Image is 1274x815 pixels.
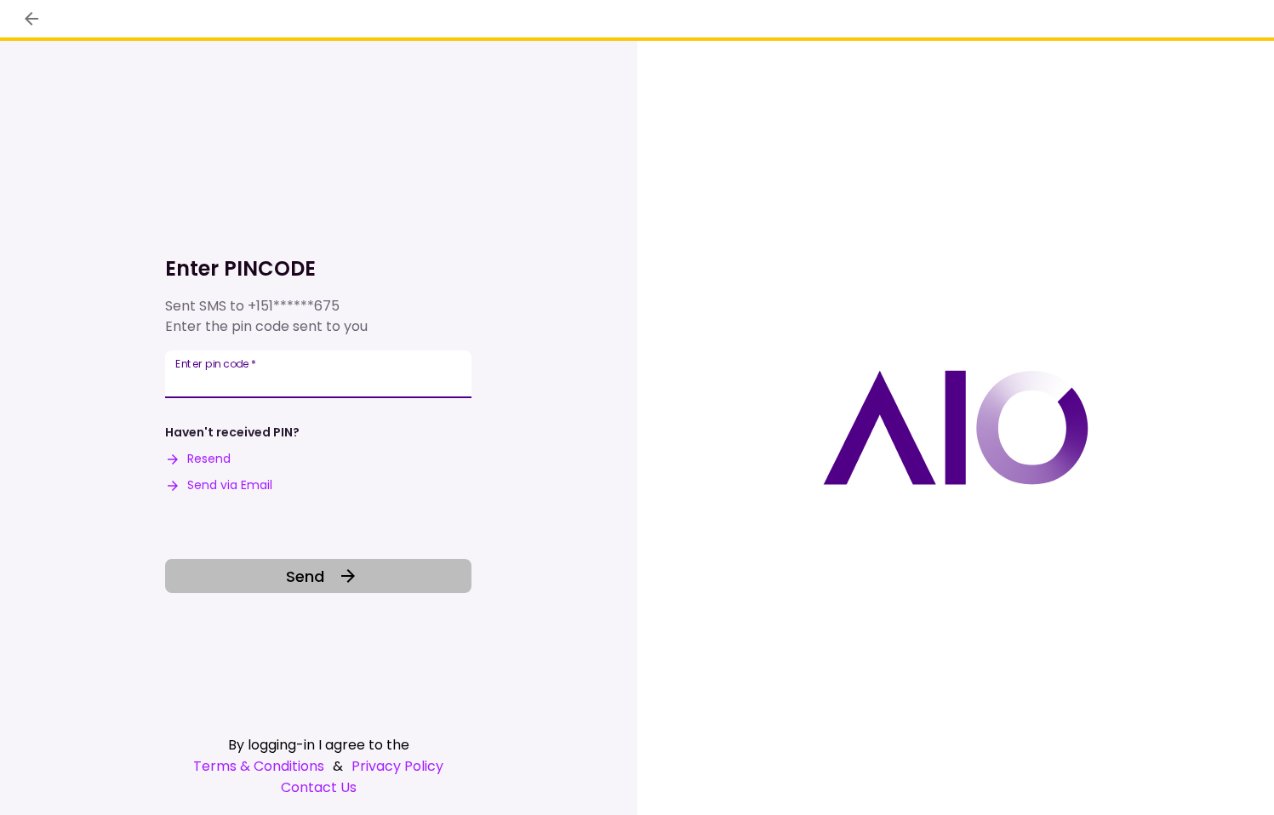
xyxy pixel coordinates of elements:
button: Send via Email [165,476,272,494]
a: Contact Us [165,777,471,798]
label: Enter pin code [175,356,256,371]
button: Send [165,559,471,593]
div: By logging-in I agree to the [165,734,471,755]
h1: Enter PINCODE [165,255,471,282]
div: Sent SMS to Enter the pin code sent to you [165,296,471,337]
button: back [17,4,46,33]
div: & [165,755,471,777]
a: Privacy Policy [351,755,443,777]
a: Terms & Conditions [193,755,324,777]
div: Haven't received PIN? [165,424,300,442]
img: AIO logo [823,370,1088,485]
button: Resend [165,450,231,468]
span: Send [286,565,324,588]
